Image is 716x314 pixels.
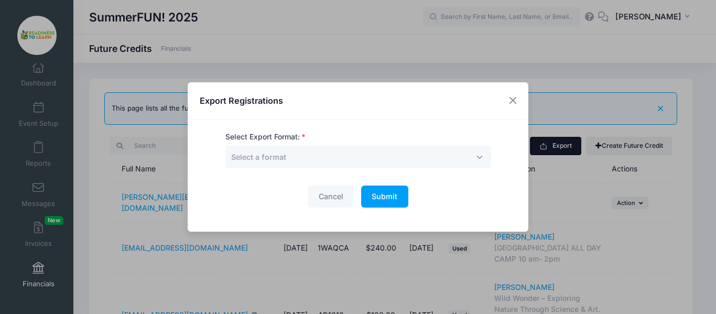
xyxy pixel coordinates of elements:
[308,186,354,208] button: Cancel
[231,151,286,163] span: Select a format
[361,186,408,208] button: Submit
[504,91,523,110] button: Close
[225,146,491,168] span: Select a format
[372,192,397,201] span: Submit
[200,94,283,107] h4: Export Registrations
[225,132,306,143] label: Select Export Format:
[231,153,286,161] span: Select a format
